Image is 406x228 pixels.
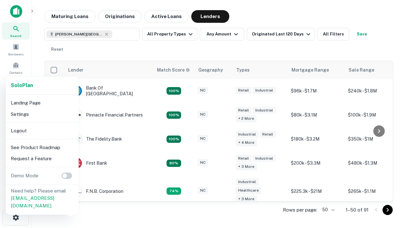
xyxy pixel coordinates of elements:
[11,82,33,88] strong: Solo Plan
[11,187,74,210] p: Need help? Please email
[374,157,406,187] iframe: Chat Widget
[11,195,54,208] a: [EMAIL_ADDRESS][DOMAIN_NAME]
[11,82,33,89] a: SoloPlan
[8,109,76,120] li: Settings
[8,97,76,109] li: Landing Page
[8,153,76,164] li: Request a Feature
[8,142,76,153] li: See Product Roadmap
[8,125,76,136] li: Logout
[8,172,41,180] p: Demo Mode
